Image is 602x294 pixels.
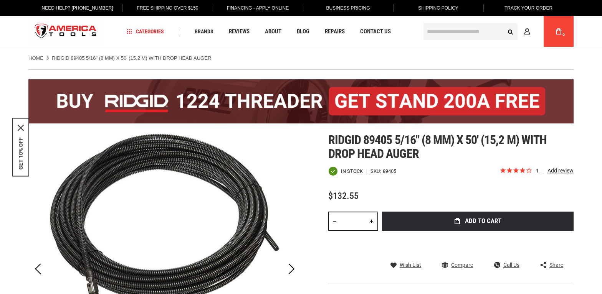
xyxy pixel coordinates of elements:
span: 1 reviews [536,168,574,174]
iframe: LiveChat chat widget [494,270,602,294]
span: $132.55 [328,191,359,201]
strong: SKU [370,169,383,174]
span: Share [549,262,563,268]
img: BOGO: Buy the RIDGID® 1224 Threader (26092), get the 92467 200A Stand FREE! [28,79,574,123]
div: Availability [328,166,363,176]
a: Wish List [390,261,421,268]
span: Brands [195,29,213,34]
a: Call Us [494,261,519,268]
svg: close icon [18,125,24,131]
span: Ridgid 89405 5/16" (8 mm) x 50' (15,2 m) with drop head auger [328,133,547,161]
a: Home [28,55,43,62]
button: Close [18,125,24,131]
a: Reviews [225,26,253,37]
span: Add to Cart [465,218,501,224]
a: 0 [551,16,566,47]
a: Blog [293,26,313,37]
span: Contact Us [360,29,391,34]
span: Blog [297,29,309,34]
strong: RIDGID 89405 5/16" (8 MM) X 50' (15,2 M) WITH DROP HEAD AUGER [52,55,211,61]
span: Reviews [229,29,250,34]
span: Repairs [325,29,345,34]
a: Categories [124,26,167,37]
button: Add to Cart [382,212,574,231]
a: About [261,26,285,37]
div: 89405 [383,169,396,174]
span: In stock [341,169,363,174]
span: Call Us [503,262,519,268]
span: About [265,29,281,34]
span: Shipping Policy [418,5,458,11]
span: Compare [451,262,473,268]
a: store logo [28,17,103,46]
iframe: Secure express checkout frame [380,233,575,255]
span: 0 [562,33,565,37]
span: Wish List [400,262,421,268]
button: GET 10% OFF [18,137,24,169]
button: Search [503,24,518,39]
a: Compare [442,261,473,268]
img: America Tools [28,17,103,46]
a: Contact Us [357,26,394,37]
a: Repairs [321,26,348,37]
a: Brands [191,26,217,37]
span: Rated 4.0 out of 5 stars 1 reviews [499,167,574,175]
span: Categories [127,29,164,34]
